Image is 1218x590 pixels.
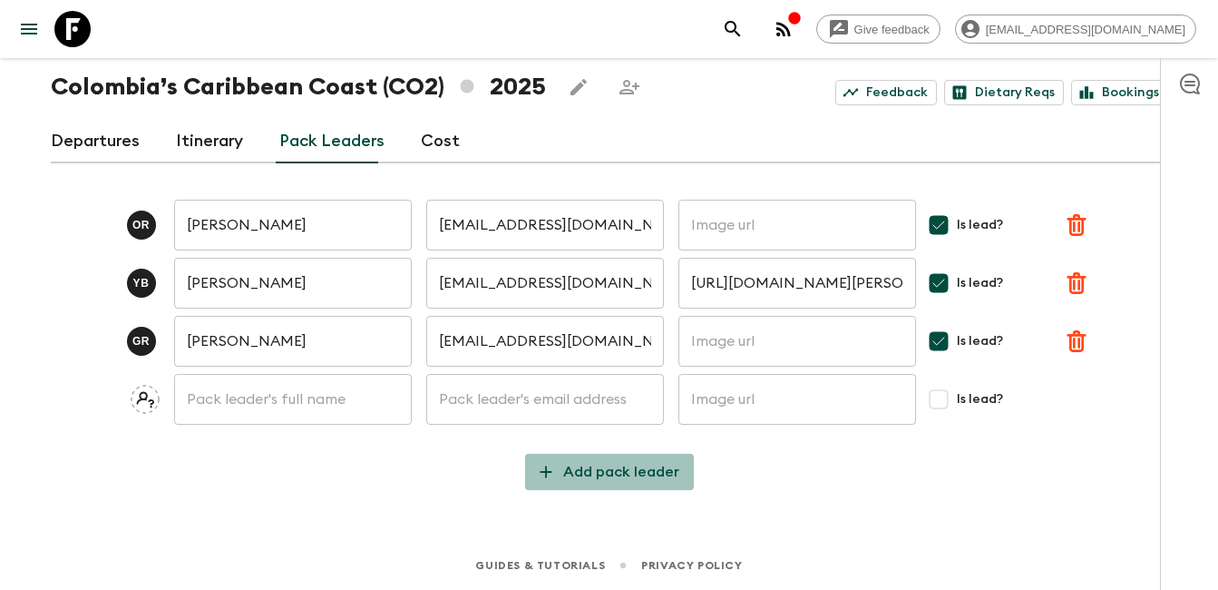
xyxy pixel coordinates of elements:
[678,316,916,367] input: Image url
[678,200,916,251] input: Image url
[132,218,150,232] p: O R
[421,120,460,163] a: Cost
[678,258,916,309] input: Image url
[51,120,140,163] a: Departures
[563,461,679,483] p: Add pack leader
[957,332,1003,350] span: Is lead?
[132,334,150,349] p: G R
[426,316,664,367] input: Pack leader's email address
[11,11,47,47] button: menu
[611,69,648,105] span: Share this itinerary
[641,556,742,575] a: Privacy Policy
[426,200,664,251] input: Pack leader's email address
[525,454,694,490] button: Add pack leader
[678,374,916,425] input: Image url
[426,374,664,425] input: Pack leader's email address
[715,11,751,47] button: search adventures
[816,15,940,44] a: Give feedback
[176,120,243,163] a: Itinerary
[957,216,1003,234] span: Is lead?
[1071,80,1168,105] a: Bookings
[174,258,412,309] input: Pack leader's full name
[174,374,412,425] input: Pack leader's full name
[174,200,412,251] input: Pack leader's full name
[976,23,1195,36] span: [EMAIL_ADDRESS][DOMAIN_NAME]
[279,120,385,163] a: Pack Leaders
[957,274,1003,292] span: Is lead?
[133,276,150,290] p: Y B
[844,23,940,36] span: Give feedback
[560,69,597,105] button: Edit this itinerary
[426,258,664,309] input: Pack leader's email address
[835,80,937,105] a: Feedback
[957,390,1003,408] span: Is lead?
[475,556,605,575] a: Guides & Tutorials
[944,80,1064,105] a: Dietary Reqs
[51,69,546,105] h1: Colombia’s Caribbean Coast (CO2) 2025
[955,15,1196,44] div: [EMAIL_ADDRESS][DOMAIN_NAME]
[174,316,412,367] input: Pack leader's full name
